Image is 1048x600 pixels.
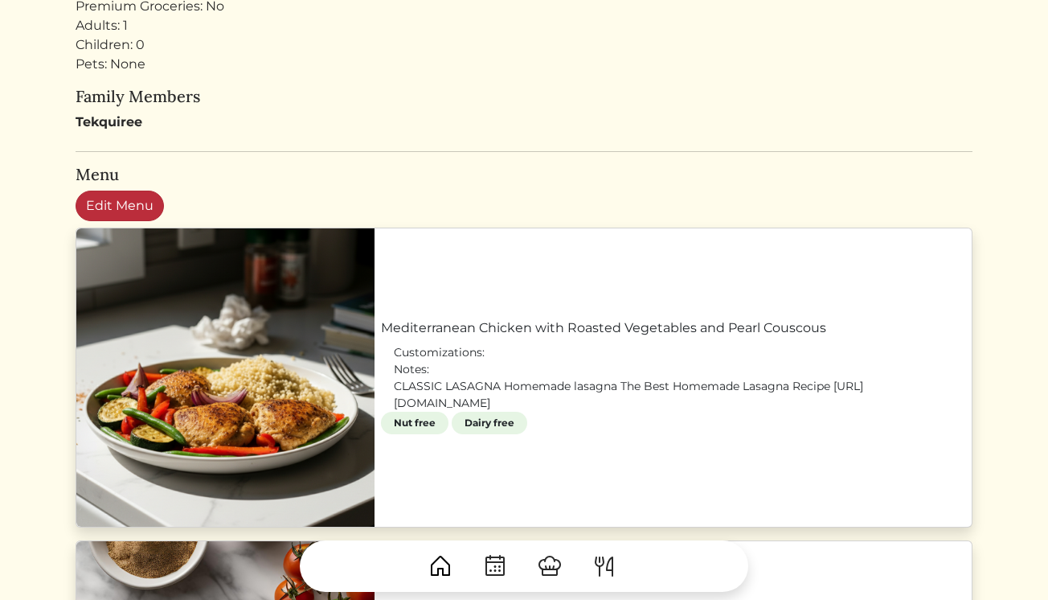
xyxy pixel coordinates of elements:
[76,114,142,129] strong: Tekquiree
[76,87,972,106] h5: Family Members
[76,191,164,221] a: Edit Menu
[537,553,563,579] img: ChefHat-a374fb509e4f37eb0702ca99f5f64f3b6956810f32a249b33092029f8484b388.svg
[76,16,972,74] div: Adults: 1 Children: 0 Pets: None
[428,553,453,579] img: House-9bf13187bcbb5817f509fe5e7408150f90897510c4275e13d0d5fca38e0b5951.svg
[592,553,617,579] img: ForkKnife-55491504ffdb50bab0c1e09e7649658475375261d09fd45db06cec23bce548bf.svg
[381,318,965,338] a: Mediterranean Chicken with Roasted Vegetables and Pearl Couscous
[76,165,972,184] h5: Menu
[482,553,508,579] img: CalendarDots-5bcf9d9080389f2a281d69619e1c85352834be518fbc73d9501aef674afc0d57.svg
